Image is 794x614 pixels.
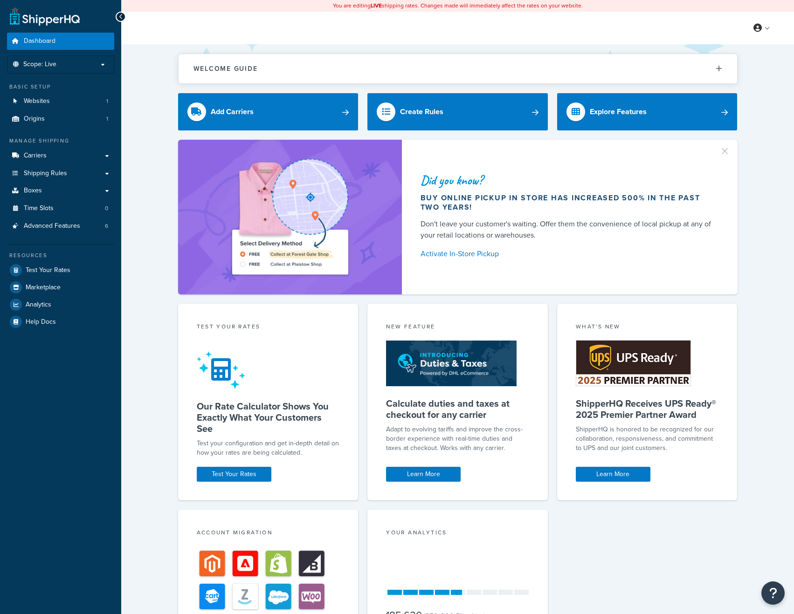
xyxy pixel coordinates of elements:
span: Advanced Features [24,222,80,230]
a: Create Rules [367,93,548,130]
div: Your Analytics [386,528,529,539]
div: New Feature [386,322,529,333]
span: Analytics [26,301,51,309]
a: Test Your Rates [197,467,271,482]
span: Boxes [24,187,42,195]
a: Time Slots0 [7,200,114,217]
span: 0 [105,205,108,212]
span: 1 [106,115,108,123]
a: Explore Features [557,93,738,130]
div: Account Migration [197,528,340,539]
h5: Calculate duties and taxes at checkout for any carrier [386,398,529,420]
a: Shipping Rules [7,165,114,182]
div: Don't leave your customer's waiting. Offer them the convenience of local pickup at any of your re... [421,218,715,241]
p: Adapt to evolving tariffs and improve the cross-border experience with real-time duties and taxes... [386,425,529,453]
a: Test Your Rates [7,262,114,279]
a: Marketplace [7,279,114,296]
a: Activate In-Store Pickup [421,247,715,260]
div: Create Rules [400,105,443,118]
a: Learn More [576,467,650,482]
div: What's New [576,322,719,333]
span: Carriers [24,152,47,160]
p: ShipperHQ is honored to be recognized for our collaboration, responsiveness, and commitment to UP... [576,425,719,453]
div: Resources [7,252,114,259]
h5: Our Rate Calculator Shows You Exactly What Your Customers See [197,401,340,434]
span: 6 [105,222,108,230]
div: Explore Features [590,105,647,118]
div: Test your rates [197,322,340,333]
a: Dashboard [7,33,114,50]
span: Marketplace [26,284,61,292]
span: Help Docs [26,318,56,326]
a: Learn More [386,467,461,482]
li: Advanced Features [7,218,114,235]
span: Shipping Rules [24,170,67,177]
a: Analytics [7,296,114,313]
div: Buy online pickup in store has increased 500% in the past two years! [421,193,715,212]
div: Did you know? [421,174,715,187]
img: ad-shirt-map-b0359fc47e01cab431d101c4b569394f6a03f54285957d908178d52f29eb9668.png [206,154,374,280]
li: Origins [7,110,114,128]
span: Test Your Rates [26,266,70,274]
div: Basic Setup [7,83,114,91]
div: Test your configuration and get in-depth detail on how your rates are being calculated. [197,439,340,457]
a: Boxes [7,182,114,199]
button: Open Resource Center [761,581,785,605]
span: Dashboard [24,37,55,45]
span: Scope: Live [23,61,56,68]
a: Advanced Features6 [7,218,114,235]
a: Carriers [7,147,114,164]
div: Add Carriers [211,105,254,118]
h2: Welcome Guide [193,65,258,72]
button: Welcome Guide [179,54,737,83]
a: Origins1 [7,110,114,128]
span: Time Slots [24,205,54,212]
li: Time Slots [7,200,114,217]
li: Websites [7,93,114,110]
h5: ShipperHQ Receives UPS Ready® 2025 Premier Partner Award [576,398,719,420]
a: Websites1 [7,93,114,110]
a: Add Carriers [178,93,359,130]
div: Manage Shipping [7,137,114,145]
span: Origins [24,115,45,123]
span: 1 [106,97,108,105]
a: Help Docs [7,314,114,330]
b: LIVE [371,1,382,10]
span: Websites [24,97,50,105]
